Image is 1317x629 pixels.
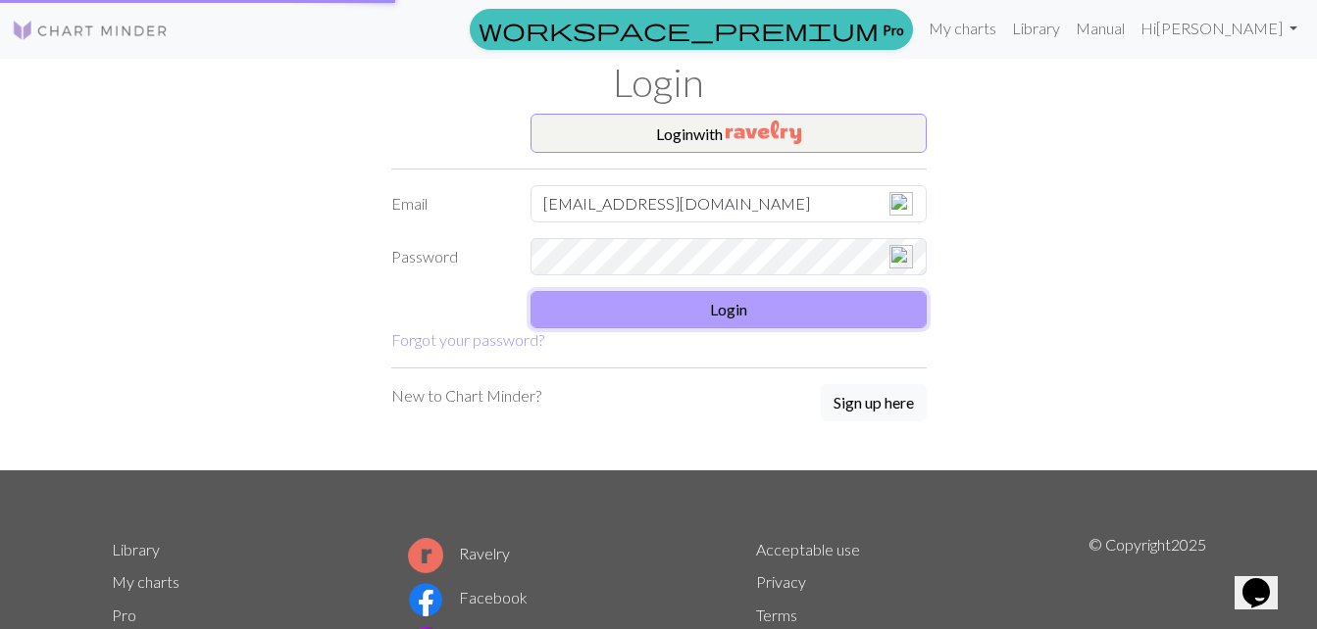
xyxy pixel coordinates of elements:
h1: Login [100,59,1218,106]
img: Facebook logo [408,582,443,617]
a: Pro [112,605,136,624]
a: Ravelry [408,544,510,562]
a: Hi[PERSON_NAME] [1133,9,1305,48]
label: Password [380,238,520,275]
a: My charts [921,9,1004,48]
a: Acceptable use [756,540,860,558]
a: Terms [756,605,797,624]
label: Email [380,185,520,222]
img: npw-badge-icon-locked.svg [889,245,913,268]
a: Manual [1068,9,1133,48]
a: Pro [470,9,913,50]
button: Loginwith [531,114,927,153]
img: npw-badge-icon-locked.svg [889,192,913,216]
p: New to Chart Minder? [391,384,541,408]
a: Forgot your password? [391,330,544,349]
iframe: chat widget [1235,551,1297,609]
img: Logo [12,19,169,42]
a: Facebook [408,588,528,606]
a: Library [112,540,160,558]
button: Sign up here [821,384,927,421]
button: Login [531,291,927,328]
span: workspace_premium [479,16,879,43]
a: Sign up here [821,384,927,423]
a: Library [1004,9,1068,48]
a: Privacy [756,572,806,591]
img: Ravelry [726,121,801,144]
a: My charts [112,572,179,591]
img: Ravelry logo [408,538,443,573]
